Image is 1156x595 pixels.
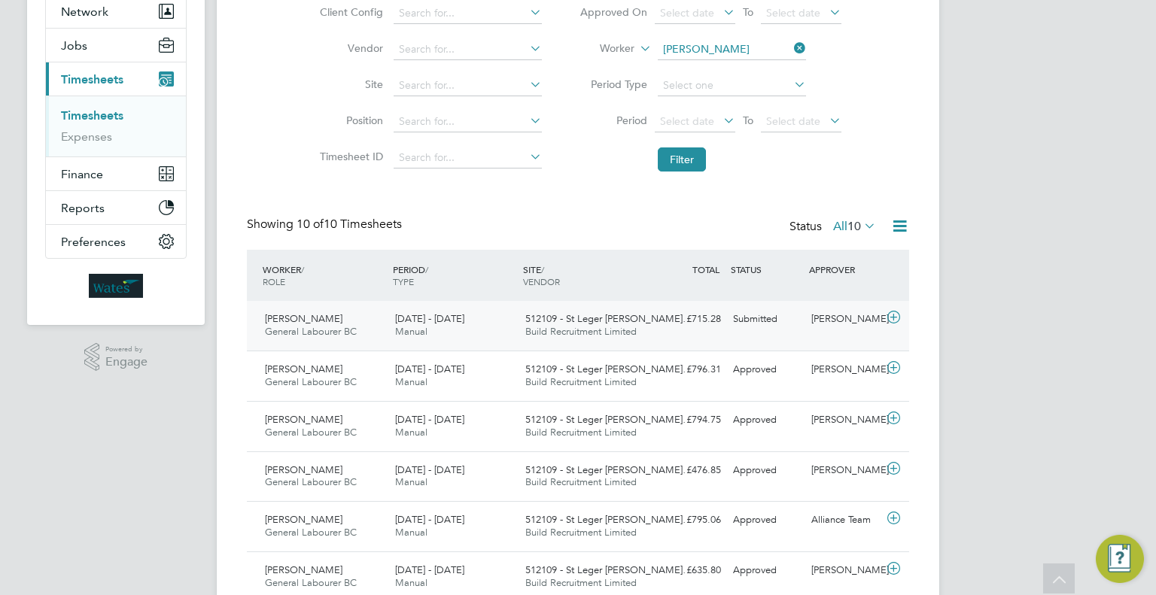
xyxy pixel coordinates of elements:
div: Submitted [727,307,805,332]
span: Timesheets [61,72,123,87]
label: Client Config [315,5,383,19]
div: £795.06 [649,508,727,533]
input: Search for... [394,147,542,168]
span: 512109 - St Leger [PERSON_NAME]… [525,513,692,526]
div: Approved [727,357,805,382]
span: 512109 - St Leger [PERSON_NAME]… [525,463,692,476]
span: Select date [660,6,714,20]
span: [DATE] - [DATE] [395,363,464,375]
span: To [738,2,758,22]
span: [DATE] - [DATE] [395,513,464,526]
span: 10 Timesheets [297,217,402,232]
label: Period Type [580,77,647,91]
span: [PERSON_NAME] [265,363,342,375]
input: Search for... [394,75,542,96]
span: [DATE] - [DATE] [395,463,464,476]
span: General Labourer BC [265,325,357,338]
label: Position [315,114,383,127]
input: Search for... [658,39,806,60]
span: Manual [395,576,427,589]
div: APPROVER [805,256,884,283]
span: ROLE [263,275,285,287]
span: / [301,263,304,275]
div: Timesheets [46,96,186,156]
div: [PERSON_NAME] [805,408,884,433]
span: 512109 - St Leger [PERSON_NAME]… [525,413,692,426]
span: [DATE] - [DATE] [395,413,464,426]
span: Preferences [61,235,126,249]
span: Build Recruitment Limited [525,475,637,488]
div: £635.80 [649,558,727,583]
div: £794.75 [649,408,727,433]
div: Approved [727,558,805,583]
button: Filter [658,147,706,172]
button: Reports [46,191,186,224]
span: General Labourer BC [265,576,357,589]
span: General Labourer BC [265,526,357,539]
div: Status [789,217,879,238]
img: wates-logo-retina.png [89,274,143,298]
div: £796.31 [649,357,727,382]
span: Manual [395,426,427,439]
a: Timesheets [61,108,123,123]
a: Expenses [61,129,112,144]
span: Select date [766,114,820,128]
span: [DATE] - [DATE] [395,563,464,576]
label: Site [315,77,383,91]
span: To [738,111,758,130]
button: Finance [46,157,186,190]
span: Build Recruitment Limited [525,576,637,589]
div: [PERSON_NAME] [805,558,884,583]
span: Network [61,5,108,19]
span: General Labourer BC [265,475,357,488]
span: Manual [395,375,427,388]
span: 10 [847,219,861,234]
div: Approved [727,508,805,533]
span: Select date [660,114,714,128]
input: Select one [658,75,806,96]
span: Build Recruitment Limited [525,375,637,388]
button: Jobs [46,29,186,62]
span: Manual [395,325,427,338]
label: Timesheet ID [315,150,383,163]
label: Worker [567,41,634,56]
span: 10 of [297,217,324,232]
span: / [425,263,428,275]
span: Select date [766,6,820,20]
div: STATUS [727,256,805,283]
div: Approved [727,458,805,483]
span: [PERSON_NAME] [265,413,342,426]
div: Showing [247,217,405,232]
a: Powered byEngage [84,343,148,372]
span: [PERSON_NAME] [265,563,342,576]
div: WORKER [259,256,389,295]
span: Manual [395,475,427,488]
span: TYPE [393,275,414,287]
button: Preferences [46,225,186,258]
label: Approved On [580,5,647,19]
span: Build Recruitment Limited [525,526,637,539]
button: Timesheets [46,62,186,96]
label: Vendor [315,41,383,55]
label: All [833,219,876,234]
div: SITE [519,256,649,295]
span: [PERSON_NAME] [265,463,342,476]
span: Engage [105,356,148,369]
span: Jobs [61,38,87,53]
span: Reports [61,201,105,215]
div: £715.28 [649,307,727,332]
span: 512109 - St Leger [PERSON_NAME]… [525,363,692,375]
span: General Labourer BC [265,426,357,439]
input: Search for... [394,39,542,60]
button: Engage Resource Center [1096,535,1144,583]
span: VENDOR [523,275,560,287]
span: Build Recruitment Limited [525,325,637,338]
span: TOTAL [692,263,719,275]
span: Build Recruitment Limited [525,426,637,439]
span: Powered by [105,343,148,356]
span: 512109 - St Leger [PERSON_NAME]… [525,312,692,325]
a: Go to home page [45,274,187,298]
span: [DATE] - [DATE] [395,312,464,325]
span: [PERSON_NAME] [265,513,342,526]
div: [PERSON_NAME] [805,307,884,332]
